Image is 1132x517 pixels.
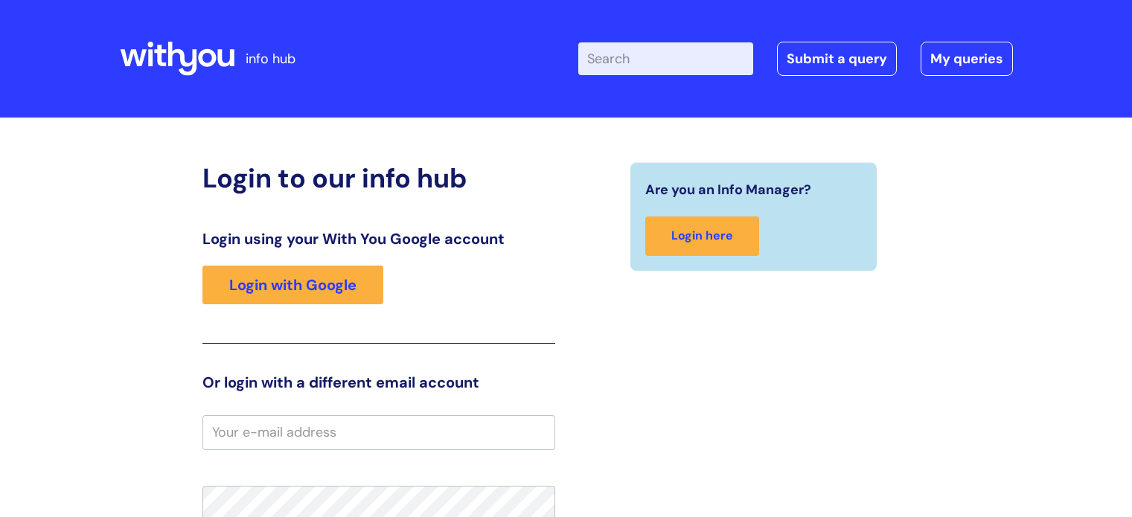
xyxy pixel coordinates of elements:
[645,178,811,202] span: Are you an Info Manager?
[645,216,759,256] a: Login here
[246,47,295,71] p: info hub
[202,415,555,449] input: Your e-mail address
[921,42,1013,76] a: My queries
[202,162,555,194] h2: Login to our info hub
[578,42,753,75] input: Search
[202,266,383,304] a: Login with Google
[202,373,555,391] h3: Or login with a different email account
[777,42,897,76] a: Submit a query
[202,230,555,248] h3: Login using your With You Google account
